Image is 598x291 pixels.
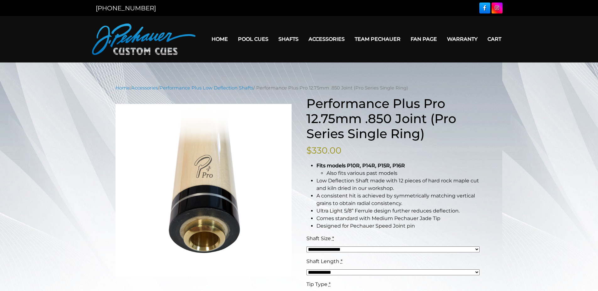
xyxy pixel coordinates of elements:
[482,31,506,47] a: Cart
[442,31,482,47] a: Warranty
[316,177,483,192] li: Low Deflection Shaft made with 12 pieces of hard rock maple cut and kiln dried in our workshop.
[116,84,483,91] nav: Breadcrumb
[306,145,312,156] span: $
[306,281,327,287] span: Tip Type
[332,235,334,241] abbr: required
[116,85,130,91] a: Home
[326,170,483,177] li: Also fits various past models
[233,31,273,47] a: Pool Cues
[207,31,233,47] a: Home
[316,207,483,215] li: Ultra Light 5/8” Ferrule design further reduces deflection.
[341,258,342,264] abbr: required
[316,215,483,222] li: Comes standard with Medium Pechauer Jade Tip
[329,281,331,287] abbr: required
[96,4,156,12] a: [PHONE_NUMBER]
[406,31,442,47] a: Fan Page
[131,85,158,91] a: Accessories
[306,145,342,156] bdi: 330.00
[306,258,339,264] span: Shaft Length
[304,31,350,47] a: Accessories
[316,222,483,230] li: Designed for Pechauer Speed Joint pin
[159,85,253,91] a: Performance Plus Low Deflection Shafts
[92,24,196,55] img: Pechauer Custom Cues
[316,192,483,207] li: A consistent hit is achieved by symmetrically matching vertical grains to obtain radial consistency.
[306,96,483,141] h1: Performance Plus Pro 12.75mm .850 Joint (Pro Series Single Ring)
[306,235,331,241] span: Shaft Size
[316,163,405,169] strong: Fits models P10R, P14R, P15R, P16R
[116,104,292,277] img: pro-pro-1.png
[273,31,304,47] a: Shafts
[350,31,406,47] a: Team Pechauer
